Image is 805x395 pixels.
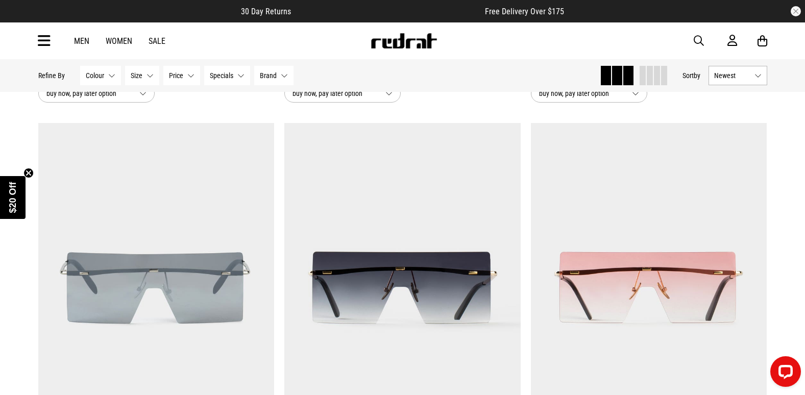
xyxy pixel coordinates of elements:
a: Women [106,36,132,46]
span: 30 Day Returns [241,7,291,16]
span: $20 Off [8,182,18,213]
button: Specials [204,66,250,85]
span: Free Delivery Over $175 [485,7,564,16]
p: Refine By [38,71,65,80]
span: buy now, pay later option [539,87,624,100]
span: Specials [210,71,233,80]
button: Brand [254,66,294,85]
button: Price [163,66,200,85]
button: buy now, pay later option [531,84,647,103]
button: Sortby [682,69,700,82]
button: buy now, pay later option [38,84,155,103]
button: Close teaser [23,168,34,178]
span: Size [131,71,142,80]
button: Colour [80,66,121,85]
img: Redrat logo [370,33,437,48]
iframe: Customer reviews powered by Trustpilot [311,6,465,16]
span: by [694,71,700,80]
span: buy now, pay later option [292,87,377,100]
iframe: LiveChat chat widget [762,352,805,395]
a: Men [74,36,89,46]
a: Sale [149,36,165,46]
button: Newest [709,66,767,85]
span: Brand [260,71,277,80]
button: buy now, pay later option [284,84,401,103]
span: Colour [86,71,104,80]
span: Newest [714,71,750,80]
span: buy now, pay later option [46,87,131,100]
button: Size [125,66,159,85]
span: Price [169,71,183,80]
